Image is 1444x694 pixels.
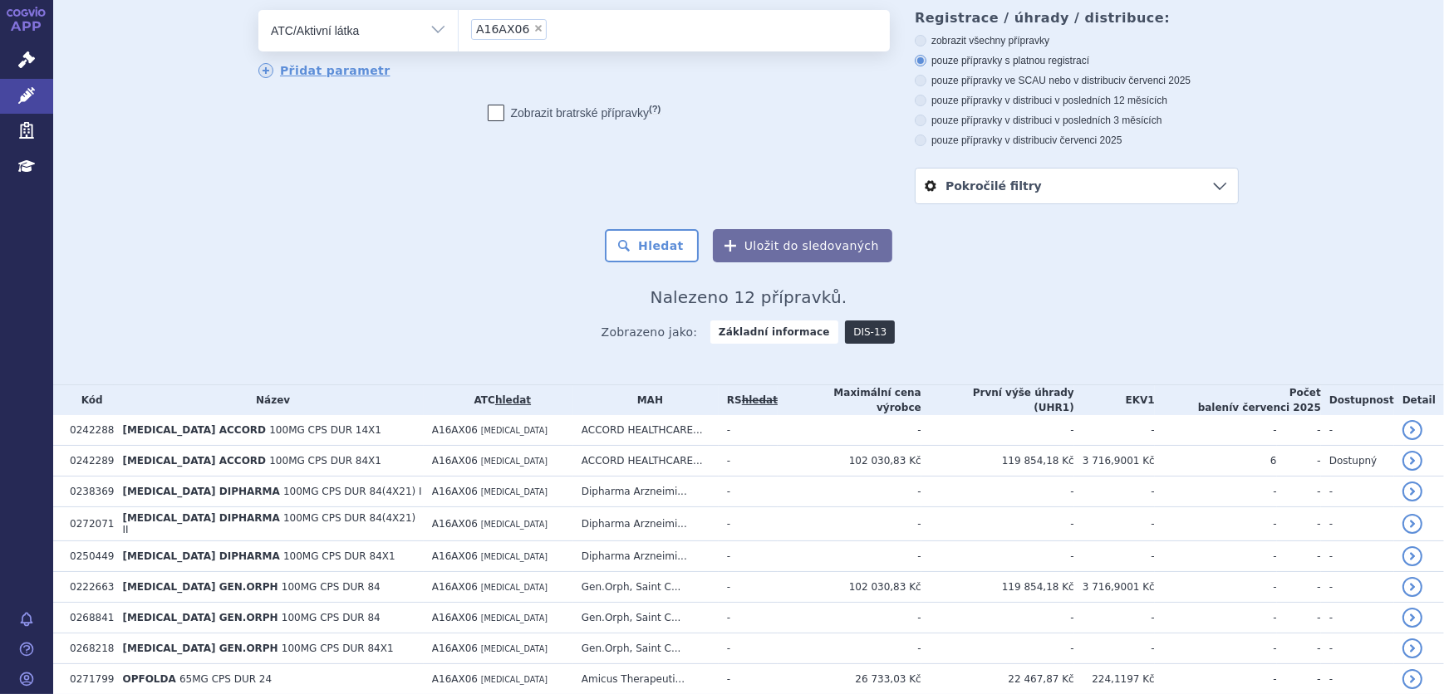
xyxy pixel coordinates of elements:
[432,673,478,685] span: A16AX06
[432,612,478,623] span: A16AX06
[1074,603,1155,633] td: -
[1321,385,1394,415] th: Dostupnost
[719,541,778,572] td: -
[921,446,1074,477] td: 119 854,18 Kč
[605,229,699,262] button: Hledat
[61,415,114,446] td: 0242288
[921,385,1074,415] th: První výše úhrady (UHR1)
[1321,541,1394,572] td: -
[61,633,114,664] td: 0268218
[719,415,778,446] td: -
[1402,608,1422,628] a: detail
[61,477,114,507] td: 0238369
[122,486,279,497] span: [MEDICAL_DATA] DIPHARMA
[719,507,778,541] td: -
[1277,477,1321,507] td: -
[719,477,778,507] td: -
[533,23,543,33] span: ×
[258,63,390,78] a: Přidat parametr
[915,54,1239,67] label: pouze přípravky s platnou registrací
[573,507,719,541] td: Dipharma Arzneimi...
[1321,477,1394,507] td: -
[122,512,415,535] span: 100MG CPS DUR 84(4X21) II
[432,518,478,530] span: A16AX06
[778,572,921,603] td: 102 030,83 Kč
[269,455,381,467] span: 100MG CPS DUR 84X1
[122,673,175,685] span: OPFOLDA
[921,541,1074,572] td: -
[1155,633,1277,664] td: -
[602,320,698,344] span: Zobrazeno jako:
[61,446,114,477] td: 0242289
[488,105,661,121] label: Zobrazit bratrské přípravky
[921,415,1074,446] td: -
[778,603,921,633] td: -
[921,603,1074,633] td: -
[476,23,529,35] span: A16AX06
[915,134,1239,147] label: pouze přípravky v distribuci
[1155,415,1277,446] td: -
[114,385,423,415] th: Název
[481,426,548,435] span: [MEDICAL_DATA]
[283,550,395,562] span: 100MG CPS DUR 84X1
[778,415,921,446] td: -
[719,572,778,603] td: -
[1402,546,1422,566] a: detail
[916,169,1238,203] a: Pokročilé filtry
[424,385,573,415] th: ATC
[1402,481,1422,501] a: detail
[845,320,895,344] a: DIS-13
[573,415,719,446] td: ACCORD HEALTHCARE...
[1155,385,1321,415] th: Počet balení
[282,612,381,623] span: 100MG CPS DUR 84
[778,385,921,415] th: Maximální cena výrobce
[778,446,921,477] td: 102 030,83 Kč
[1321,507,1394,541] td: -
[283,486,422,497] span: 100MG CPS DUR 84(4X21) I
[742,394,778,406] a: vyhledávání neobsahuje žádnou platnou referenční skupinu
[282,581,381,593] span: 100MG CPS DUR 84
[1277,507,1321,541] td: -
[1394,385,1444,415] th: Detail
[122,550,279,562] span: [MEDICAL_DATA] DIPHARMA
[269,424,381,436] span: 100MG CPS DUR 14X1
[573,385,719,415] th: MAH
[432,455,478,467] span: A16AX06
[122,424,266,436] span: [MEDICAL_DATA] ACCORD
[1155,572,1277,603] td: -
[1321,415,1394,446] td: -
[1232,402,1320,413] span: v červenci 2025
[481,487,548,496] span: [MEDICAL_DATA]
[1321,446,1394,477] td: Dostupný
[649,104,661,115] abbr: (?)
[915,114,1239,127] label: pouze přípravky v distribuci v posledních 3 měsících
[481,583,548,592] span: [MEDICAL_DATA]
[573,633,719,664] td: Gen.Orph, Saint C...
[778,507,921,541] td: -
[1402,420,1422,440] a: detail
[915,94,1239,107] label: pouze přípravky v distribuci v posledních 12 měsících
[122,643,278,654] span: [MEDICAL_DATA] GEN.ORPH
[122,455,266,467] span: [MEDICAL_DATA] ACCORD
[122,581,278,593] span: [MEDICAL_DATA] GEN.ORPH
[1052,134,1122,146] span: v červenci 2025
[719,385,778,415] th: RS
[921,572,1074,603] td: 119 854,18 Kč
[921,507,1074,541] td: -
[432,424,478,436] span: A16AX06
[432,486,478,497] span: A16AX06
[778,477,921,507] td: -
[915,74,1239,87] label: pouze přípravky ve SCAU nebo v distribuci
[481,552,548,561] span: [MEDICAL_DATA]
[1074,446,1155,477] td: 3 716,9001 Kč
[481,675,548,684] span: [MEDICAL_DATA]
[1074,415,1155,446] td: -
[710,320,838,344] strong: Základní informace
[481,457,548,466] span: [MEDICAL_DATA]
[742,394,778,406] del: hledat
[1277,446,1321,477] td: -
[1074,572,1155,603] td: 3 716,9001 Kč
[61,507,114,541] td: 0272071
[1155,603,1277,633] td: -
[1155,477,1277,507] td: -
